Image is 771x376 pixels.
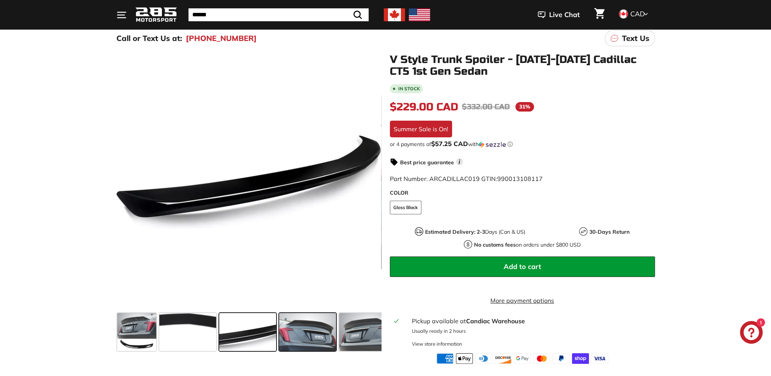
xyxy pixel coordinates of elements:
img: Logo_285_Motorsport_areodynamics_components [135,6,177,24]
span: $332.00 CAD [462,102,510,112]
span: 31% [515,102,534,112]
span: Live Chat [549,10,580,20]
button: Add to cart [390,256,655,277]
span: i [456,158,463,165]
p: Call or Text Us at: [116,33,182,44]
input: Search [188,8,369,21]
img: visa [591,353,608,364]
strong: Best price guarantee [400,159,454,166]
span: $57.25 CAD [431,140,468,148]
div: View store information [411,340,462,348]
strong: Estimated Delivery: 2-3 [425,228,485,235]
img: diners_club [475,353,492,364]
inbox-online-store-chat: Shopify online store chat [738,321,765,346]
img: google_pay [514,353,531,364]
a: Text Us [605,30,655,46]
img: discover [495,353,512,364]
strong: No customs fees [474,241,516,248]
span: Add to cart [504,262,541,271]
p: Text Us [622,33,649,44]
button: Live Chat [528,5,590,24]
span: 990013108117 [497,175,543,182]
img: Sezzle [479,141,506,148]
div: Summer Sale is On! [390,121,452,137]
label: COLOR [390,189,655,197]
strong: Candiac Warehouse [466,317,524,325]
span: $229.00 CAD [390,101,458,113]
a: [PHONE_NUMBER] [186,33,257,44]
img: apple_pay [456,353,473,364]
a: Cart [590,2,609,28]
div: Pickup available at [411,316,650,326]
p: on orders under $800 USD [474,241,581,249]
img: paypal [553,353,570,364]
img: master [533,353,550,364]
strong: 30-Days Return [589,228,630,235]
p: Days (Can & US) [425,228,525,236]
h1: V Style Trunk Spoiler - [DATE]-[DATE] Cadillac CT5 1st Gen Sedan [390,54,655,77]
img: shopify_pay [572,353,589,364]
div: or 4 payments of$57.25 CADwithSezzle Click to learn more about Sezzle [390,140,655,148]
span: Part Number: ARCADILLAC019 GTIN: [390,175,543,182]
div: or 4 payments of with [390,140,655,148]
img: american_express [437,353,454,364]
b: In stock [398,87,420,91]
p: Usually ready in 2 hours [411,327,650,335]
span: CAD [630,9,645,18]
a: More payment options [390,296,655,305]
